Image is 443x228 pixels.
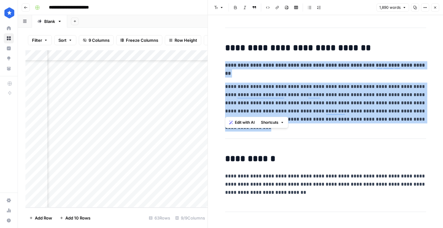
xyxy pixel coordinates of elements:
div: Blank [44,18,55,24]
a: Insights [4,43,14,53]
button: Workspace: ConsumerAffairs [4,5,14,21]
span: 1,890 words [379,5,401,10]
a: Blank [32,15,67,28]
a: Opportunities [4,53,14,63]
button: Freeze Columns [116,35,162,45]
button: Sort [54,35,76,45]
span: Sort [58,37,67,43]
img: ConsumerAffairs Logo [4,7,15,19]
span: Row Height [175,37,197,43]
button: Edit with AI [227,118,257,127]
span: Freeze Columns [126,37,158,43]
span: Add 10 Rows [65,215,90,221]
button: 1,890 words [376,3,409,12]
span: 9 Columns [89,37,110,43]
a: Browse [4,33,14,43]
div: 9/9 Columns [173,213,208,223]
button: Add Row [25,213,56,223]
button: Filter [28,35,52,45]
span: Filter [32,37,42,43]
span: Shortcuts [261,120,278,125]
button: Row Height [165,35,201,45]
button: Shortcuts [258,118,287,127]
a: Your Data [4,63,14,73]
a: Usage [4,205,14,215]
div: 63 Rows [146,213,173,223]
button: Add 10 Rows [56,213,94,223]
a: Settings [4,195,14,205]
button: Help + Support [4,215,14,225]
a: Home [4,23,14,33]
button: 9 Columns [79,35,114,45]
span: Edit with AI [235,120,255,125]
span: Add Row [35,215,52,221]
